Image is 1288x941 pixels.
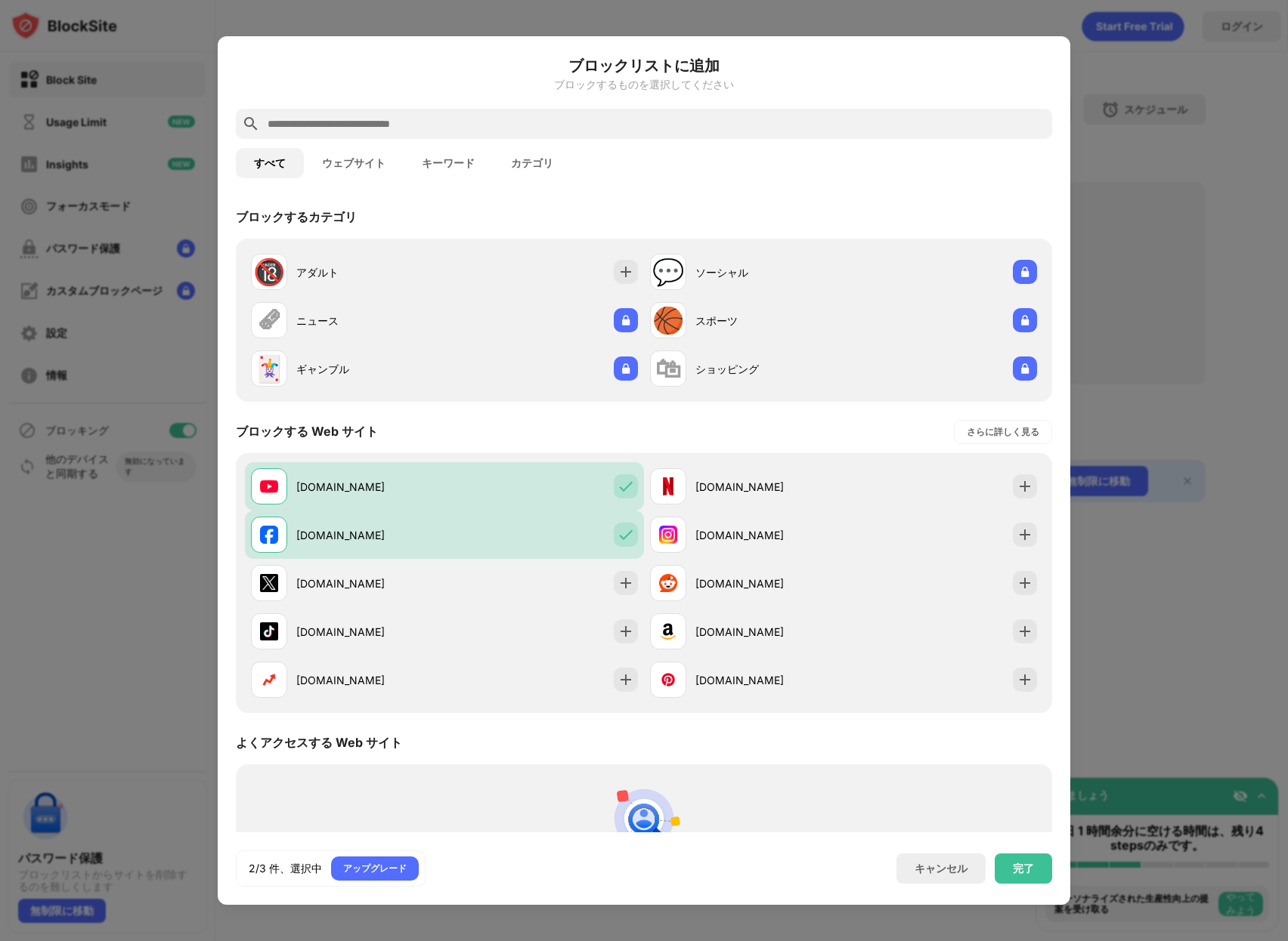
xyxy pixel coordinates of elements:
[260,574,278,592] img: favicons
[967,424,1039,440] div: さらに詳しく見る
[304,148,404,178] button: ウェブサイト
[296,479,444,495] div: [DOMAIN_NAME]
[695,527,844,543] div: [DOMAIN_NAME]
[236,148,304,178] button: すべて
[655,353,681,384] div: 🛍
[236,209,357,226] div: ブロックするカテゴリ
[236,735,402,751] div: よくアクセスする Web サイト
[260,526,278,544] img: favicons
[296,624,444,640] div: [DOMAIN_NAME]
[260,671,278,689] img: favicons
[296,575,444,591] div: [DOMAIN_NAME]
[695,361,844,377] div: ショッピング
[608,782,680,855] img: personal-suggestions.svg
[915,862,968,876] div: キャンセル
[296,672,444,688] div: [DOMAIN_NAME]
[695,479,844,495] div: [DOMAIN_NAME]
[652,257,684,288] div: 💬
[695,313,844,329] div: スポーツ
[260,622,278,640] img: favicons
[1013,862,1034,875] div: 完了
[236,79,1052,91] div: ブロックするものを選択してください
[659,671,677,689] img: favicons
[236,54,1052,77] h6: ブロックリストに追加
[296,361,444,377] div: ギャンブル
[296,527,444,543] div: [DOMAIN_NAME]
[256,305,282,336] div: 🗞
[659,622,677,640] img: favicons
[404,148,493,178] button: キーワード
[659,574,677,592] img: favicons
[659,477,677,495] img: favicons
[236,424,378,440] div: ブロックする Web サイト
[695,264,844,280] div: ソーシャル
[659,526,677,544] img: favicons
[260,477,278,495] img: favicons
[343,861,407,876] div: アップグレード
[253,353,285,384] div: 🃏
[253,257,285,288] div: 🔞
[249,861,322,876] div: 2/3 件、選択中
[695,672,844,688] div: [DOMAIN_NAME]
[493,148,571,178] button: カテゴリ
[695,575,844,591] div: [DOMAIN_NAME]
[652,305,684,336] div: 🏀
[695,624,844,640] div: [DOMAIN_NAME]
[242,115,260,133] img: search.svg
[296,264,444,280] div: アダルト
[296,313,444,329] div: ニュース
